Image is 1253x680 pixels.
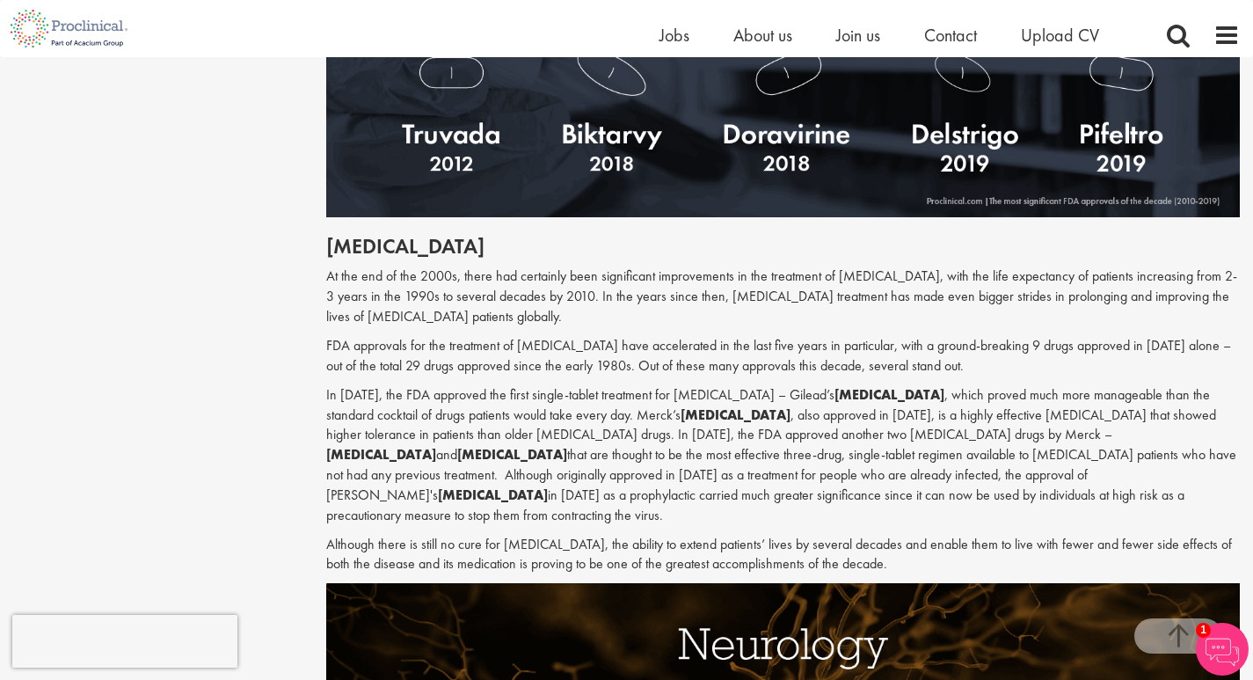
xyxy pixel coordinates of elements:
iframe: reCAPTCHA [12,615,237,668]
a: Upload CV [1021,24,1099,47]
b: [MEDICAL_DATA] [457,445,567,464]
b: [MEDICAL_DATA] [681,406,790,424]
a: Contact [924,24,977,47]
p: At the end of the 2000s, there had certainly been significant improvements in the treatment of [M... [326,267,1240,327]
p: FDA approvals for the treatment of [MEDICAL_DATA] have accelerated in the last five years in part... [326,336,1240,377]
a: Jobs [659,24,689,47]
img: Chatbot [1196,623,1249,676]
a: Join us [836,24,880,47]
p: Although there is still no cure for [MEDICAL_DATA], the ability to extend patients’ lives by seve... [326,535,1240,575]
a: About us [733,24,792,47]
b: [MEDICAL_DATA] [834,385,944,404]
p: In [DATE], the FDA approved the first single-tablet treatment for [MEDICAL_DATA] – Gilead’s , whi... [326,385,1240,526]
b: [MEDICAL_DATA] [438,486,548,504]
span: 1 [1196,623,1211,638]
b: [MEDICAL_DATA] [326,445,436,464]
h2: [MEDICAL_DATA] [326,235,1240,258]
